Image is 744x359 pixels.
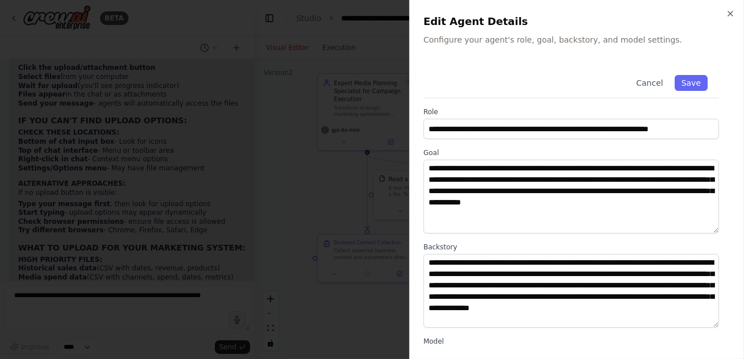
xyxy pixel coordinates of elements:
p: Configure your agent's role, goal, backstory, and model settings. [423,34,730,45]
label: Backstory [423,243,719,252]
label: Model [423,337,719,346]
button: Save [675,75,708,91]
label: Role [423,107,719,116]
label: Goal [423,148,719,157]
h2: Edit Agent Details [423,14,730,30]
button: Cancel [629,75,670,91]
